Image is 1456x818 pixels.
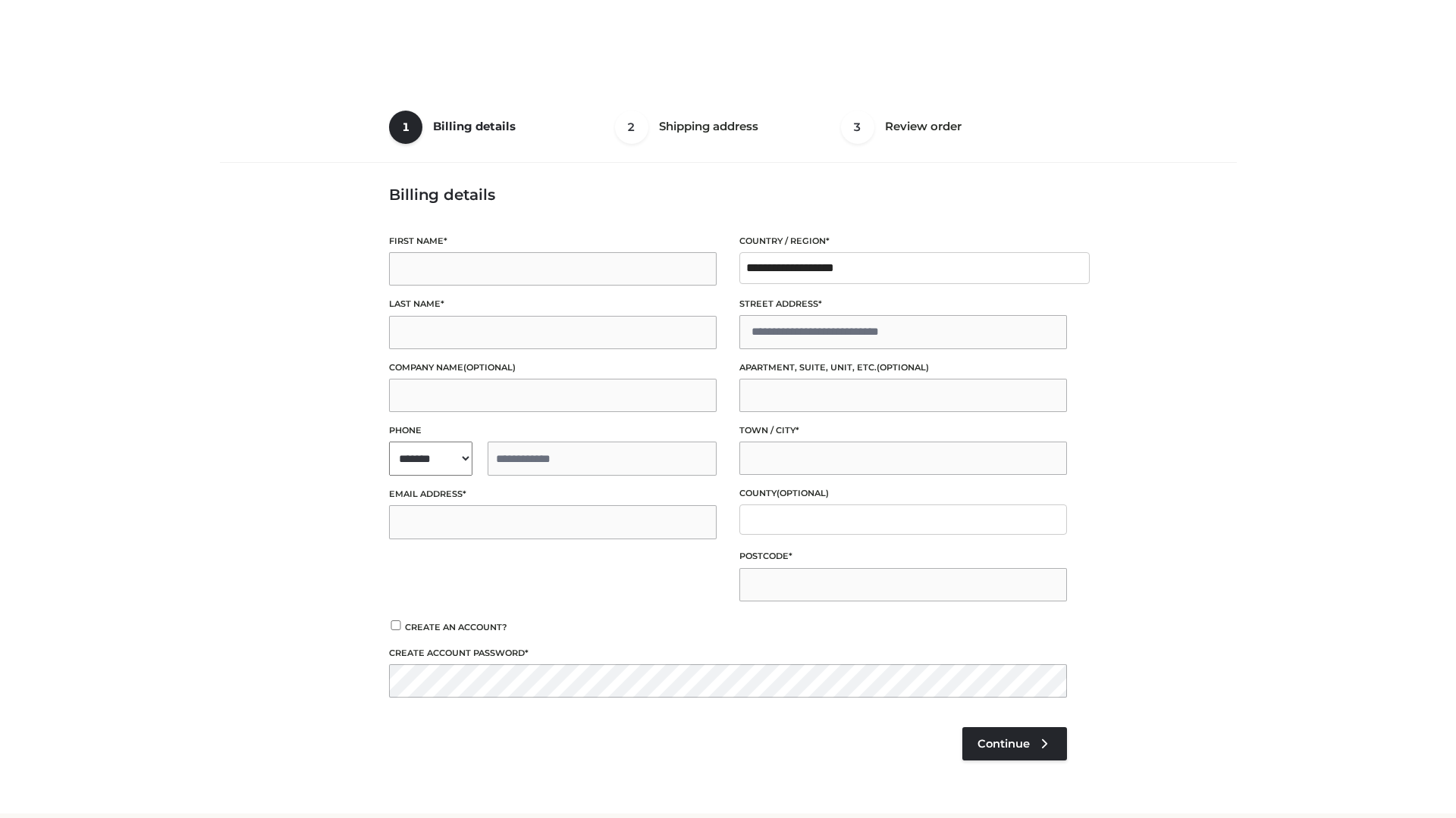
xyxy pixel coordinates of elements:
label: Postcode [739,549,1067,564]
label: Create account password [389,646,1067,660]
label: Country / Region [739,234,1067,248]
span: 3 [841,111,874,144]
label: Company name [389,361,717,375]
label: Town / City [739,423,1067,438]
span: 2 [615,111,648,144]
span: Billing details [433,119,516,133]
span: (optional) [777,488,829,498]
span: (optional) [463,362,516,373]
label: Street address [739,297,1067,311]
label: Apartment, suite, unit, etc. [739,361,1067,375]
label: First name [389,234,717,248]
label: Email address [389,487,717,501]
span: Create an account? [405,622,507,632]
input: Create an account? [389,620,403,630]
span: (optional) [877,362,929,373]
label: Phone [389,423,717,438]
h3: Billing details [389,186,1067,204]
label: County [739,486,1067,501]
span: Review order [885,119,962,133]
span: Continue [977,737,1030,751]
label: Last name [389,297,717,311]
span: Shipping address [659,119,758,133]
span: 1 [389,111,422,144]
a: Continue [962,727,1067,760]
